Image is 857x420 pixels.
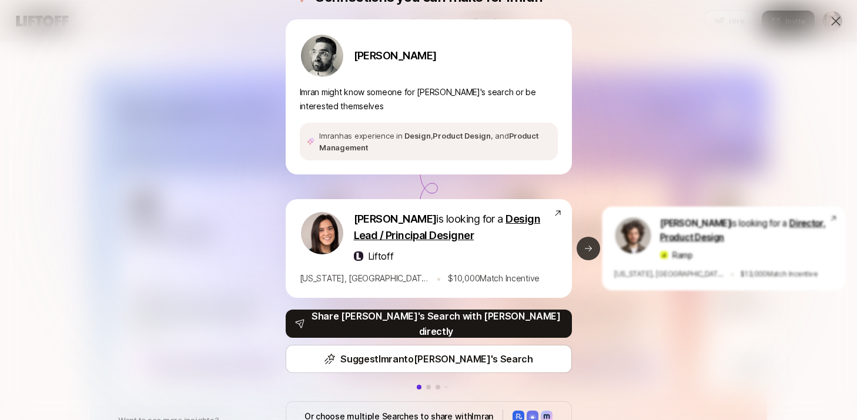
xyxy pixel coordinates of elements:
[614,268,724,280] p: [US_STATE], [GEOGRAPHIC_DATA]
[354,251,363,261] img: liftoff-icon-400.jpg
[319,131,539,152] span: Product Management
[433,131,490,140] span: Product Design
[300,85,558,113] p: Imran might know someone for [PERSON_NAME]'s search or be interested themselves
[300,271,429,285] p: [US_STATE], [GEOGRAPHIC_DATA]
[660,218,730,229] span: [PERSON_NAME]
[340,351,533,367] p: Suggest Imran to [PERSON_NAME] 's Search
[354,213,437,225] span: [PERSON_NAME]
[660,251,668,259] img: f92ccad0_b811_468c_8b5a_ad63715c99b3.jpg
[448,271,540,285] p: $ 10,000 Match Incentive
[319,130,550,153] p: Imran has experience in , , and
[660,216,829,244] p: is looking for a
[286,345,572,373] button: SuggestImranto[PERSON_NAME]'s Search
[301,35,343,77] img: 8a1fad4a_210e_4acd_a32d_e46137bcdc91.jfif
[404,131,430,140] span: Design
[286,310,572,338] button: Share [PERSON_NAME]'s Search with [PERSON_NAME] directly
[354,211,553,244] p: is looking for a
[436,271,441,286] p: •
[354,48,437,64] p: [PERSON_NAME]
[729,267,734,280] p: •
[615,217,651,253] img: ACg8ocIoEleZoKxMOtRscyH5__06YKjbVRjbxnpxBYqBnoVMWgqGuqZf=s160-c
[672,248,692,261] p: Ramp
[660,218,824,243] span: Director, Product Design
[301,212,343,254] img: 71d7b91d_d7cb_43b4_a7ea_a9b2f2cc6e03.jpg
[368,248,394,264] p: Liftoff
[310,308,562,339] p: Share [PERSON_NAME]'s Search with [PERSON_NAME] directly
[740,268,818,280] p: $ 13,000 Match Incentive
